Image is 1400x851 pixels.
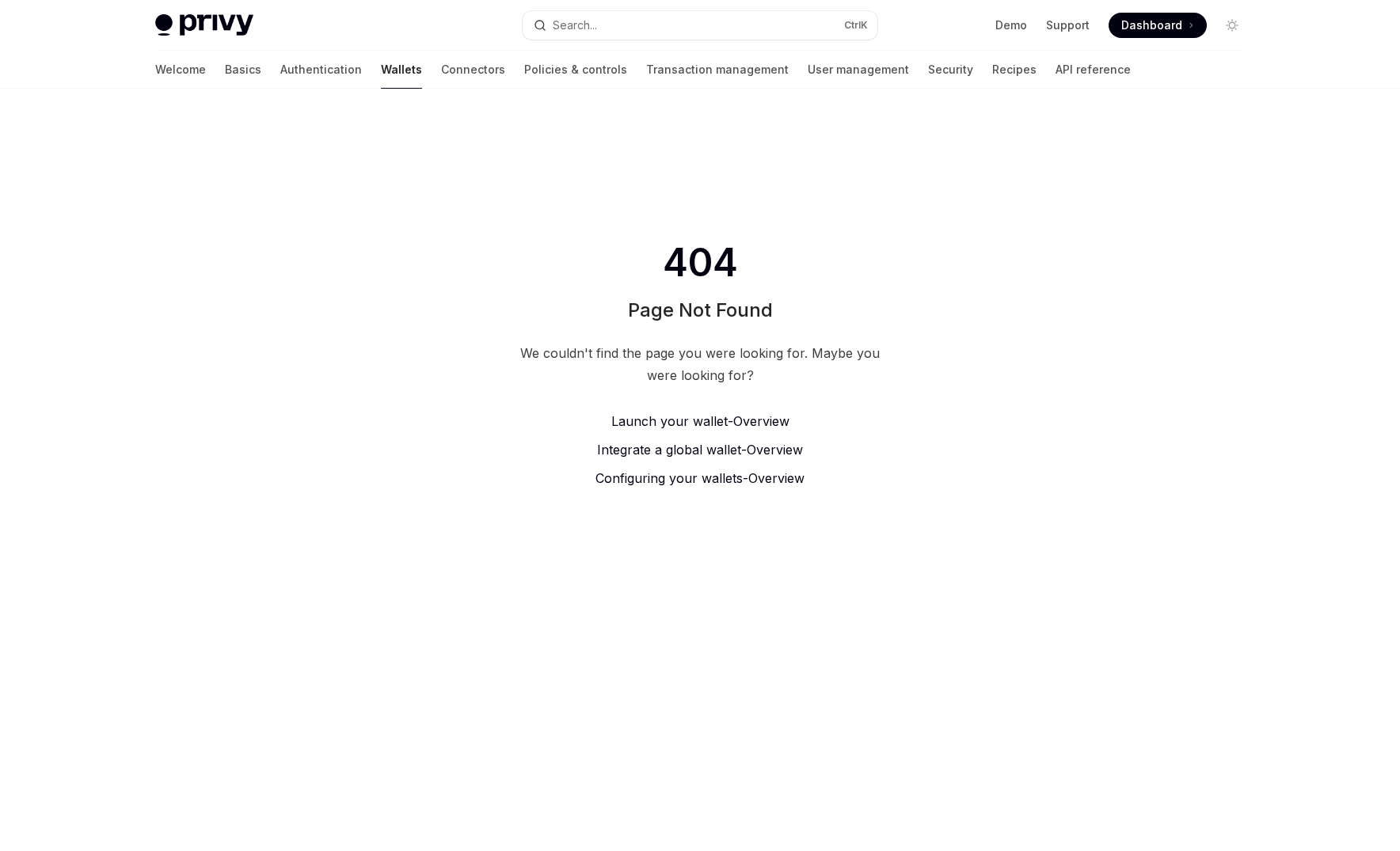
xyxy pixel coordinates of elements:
[748,470,805,486] span: Overview
[992,51,1037,89] a: Recipes
[155,51,206,89] a: Welcome
[597,442,747,458] span: Integrate a global wallet -
[280,51,362,89] a: Authentication
[747,442,803,458] span: Overview
[513,412,887,431] a: Launch your wallet-Overview
[225,51,261,89] a: Basics
[513,342,887,386] div: We couldn't find the page you were looking for. Maybe you were looking for?
[808,51,909,89] a: User management
[1121,17,1182,33] span: Dashboard
[155,14,253,36] img: light logo
[646,51,789,89] a: Transaction management
[513,469,887,488] a: Configuring your wallets-Overview
[733,413,789,429] span: Overview
[628,298,773,323] h1: Page Not Found
[995,17,1027,33] a: Demo
[513,440,887,459] a: Integrate a global wallet-Overview
[1046,17,1090,33] a: Support
[1056,51,1131,89] a: API reference
[553,16,597,35] div: Search...
[381,51,422,89] a: Wallets
[844,19,868,32] span: Ctrl K
[595,470,748,486] span: Configuring your wallets -
[1219,13,1245,38] button: Toggle dark mode
[660,241,741,285] span: 404
[1109,13,1207,38] a: Dashboard
[523,11,877,40] button: Search...CtrlK
[524,51,627,89] a: Policies & controls
[441,51,505,89] a: Connectors
[928,51,973,89] a: Security
[611,413,733,429] span: Launch your wallet -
